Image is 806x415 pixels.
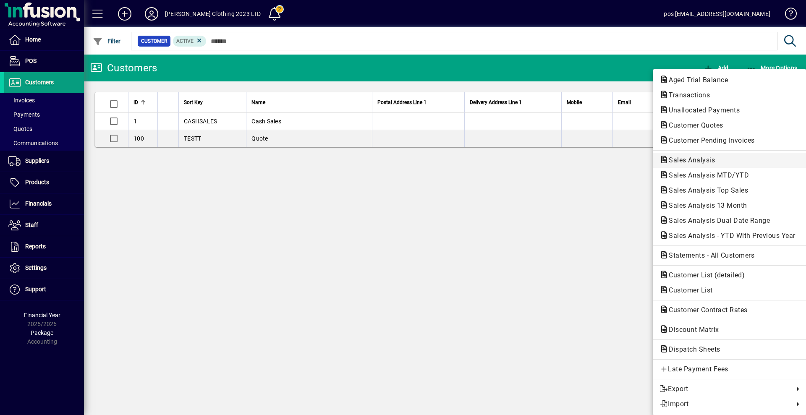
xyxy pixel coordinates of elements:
span: Sales Analysis [659,156,719,164]
span: Sales Analysis Dual Date Range [659,217,774,224]
span: Customer Contract Rates [659,306,752,314]
span: Sales Analysis - YTD With Previous Year [659,232,800,240]
span: Customer Quotes [659,121,727,129]
span: Aged Trial Balance [659,76,732,84]
span: Customer List (detailed) [659,271,749,279]
span: Late Payment Fees [659,364,800,374]
span: Export [659,384,790,394]
span: Import [659,399,790,409]
span: Unallocated Payments [659,106,744,114]
span: Statements - All Customers [659,251,759,259]
span: Discount Matrix [659,326,723,334]
span: Customer Pending Invoices [659,136,759,144]
span: Sales Analysis 13 Month [659,201,751,209]
span: Customer List [659,286,717,294]
span: Sales Analysis Top Sales [659,186,752,194]
span: Sales Analysis MTD/YTD [659,171,753,179]
span: Dispatch Sheets [659,345,725,353]
span: Transactions [659,91,714,99]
